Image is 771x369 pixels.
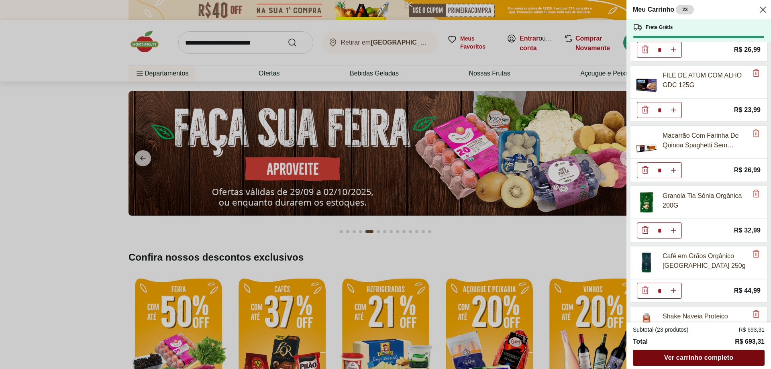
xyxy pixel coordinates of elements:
button: Aumentar Quantidade [665,222,681,239]
button: Aumentar Quantidade [665,102,681,118]
button: Aumentar Quantidade [665,42,681,58]
input: Quantidade Atual [653,283,665,298]
div: Shake Naveia Proteico Chocolate 250ml [663,312,748,331]
button: Diminuir Quantidade [637,42,653,58]
span: R$ 23,99 [734,104,761,115]
img: Principal [635,131,658,153]
input: Quantidade Atual [653,163,665,178]
button: Remove [751,310,761,319]
input: Quantidade Atual [653,42,665,57]
button: Diminuir Quantidade [637,102,653,118]
div: Granola Tia Sônia Orgânica 200G [663,191,748,210]
span: R$ 693,31 [735,337,765,347]
span: R$ 693,31 [738,326,765,334]
img: Filé de Atum com Alho GDC 125g [635,71,658,93]
button: Diminuir Quantidade [637,222,653,239]
span: R$ 44,99 [734,285,761,296]
img: Principal [635,191,658,214]
input: Quantidade Atual [653,223,665,238]
div: Café em Grãos Orgânico [GEOGRAPHIC_DATA] 250g [663,251,748,271]
a: Ver carrinho completo [633,350,765,366]
button: Remove [751,129,761,139]
button: Aumentar Quantidade [665,162,681,178]
span: Total [633,337,648,347]
span: R$ 26,99 [734,165,761,175]
img: Shake Naveia Proteico Chocolate 250ml [635,312,658,334]
button: Remove [751,249,761,259]
span: Frete Grátis [646,24,673,31]
div: 23 [676,5,694,14]
span: Subtotal (23 produtos) [633,326,689,334]
div: Macarrão Com Farinha De Quinoa Spaghetti Sem Glúten Paganini Caixa 400G [663,131,748,150]
button: Remove [751,189,761,199]
button: Diminuir Quantidade [637,162,653,178]
input: Quantidade Atual [653,102,665,118]
button: Remove [751,69,761,78]
img: Principal [635,251,658,274]
div: FILE DE ATUM COM ALHO GDC 125G [663,71,748,90]
button: Aumentar Quantidade [665,283,681,299]
h2: Meu Carrinho [633,5,694,14]
span: R$ 32,99 [734,225,761,236]
span: Ver carrinho completo [664,355,733,361]
span: R$ 26,99 [734,44,761,55]
button: Diminuir Quantidade [637,283,653,299]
